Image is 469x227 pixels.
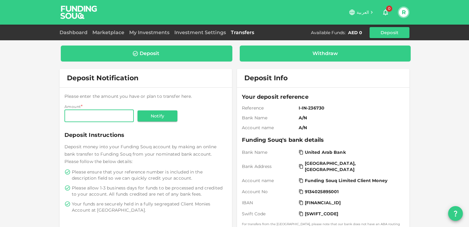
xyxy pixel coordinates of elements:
[67,74,138,82] span: Deposit Notification
[242,200,296,206] span: IBAN
[240,46,411,62] a: Withdraw
[72,201,226,213] span: Your funds are securely held in a fully segregated Client Monies Account at [GEOGRAPHIC_DATA].
[90,30,127,35] a: Marketplace
[242,105,296,111] span: Reference
[305,160,401,173] span: [GEOGRAPHIC_DATA], [GEOGRAPHIC_DATA]
[242,163,296,169] span: Bank Address
[72,185,226,197] span: Please allow 1-3 business days for funds to be processed and credited to your account. All funds ...
[61,46,232,62] a: Deposit
[242,115,296,121] span: Bank Name
[64,110,134,122] input: amount
[242,125,296,131] span: Account name
[60,30,90,35] a: Dashboard
[305,177,387,184] span: Funding Souq Limited Client Money
[348,30,362,36] div: AED 0
[357,10,369,15] span: العربية
[305,189,339,195] span: 9134025895001
[64,144,216,164] span: Deposit money into your Funding Souq account by making an online bank transfer to Funding Souq fr...
[399,8,408,17] button: R
[448,206,463,221] button: question
[312,50,338,57] div: Withdraw
[172,30,228,35] a: Investment Settings
[370,27,409,38] button: Deposit
[244,74,288,82] span: Deposit Info
[242,189,296,195] span: Account No
[386,6,392,12] span: 0
[138,110,177,121] button: Notify
[305,149,346,155] span: United Arab Bank
[311,30,346,36] div: Available Funds :
[299,115,402,121] span: A/N
[242,136,405,144] span: Funding Souq's bank details
[299,105,402,111] span: I-IN-236730
[140,50,159,57] div: Deposit
[64,104,81,109] span: Amount
[228,30,257,35] a: Transfers
[242,211,296,217] span: Swift Code
[305,211,339,217] span: [SWIFT_CODE]
[379,6,392,18] button: 0
[64,131,227,139] span: Deposit Instructions
[72,169,226,181] span: Please ensure that your reference number is included in the description field so we can quickly c...
[242,177,296,184] span: Account name
[242,93,405,101] span: Your deposit reference
[299,125,402,131] span: A/N
[305,200,341,206] span: [FINANCIAL_ID]
[242,149,296,155] span: Bank Name
[64,94,192,99] span: Please enter the amount you have or plan to transfer here.
[127,30,172,35] a: My Investments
